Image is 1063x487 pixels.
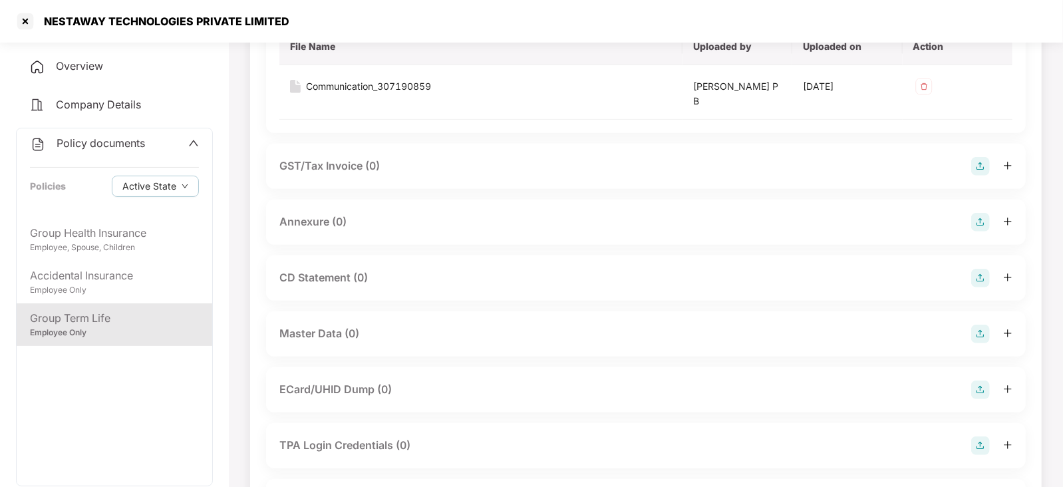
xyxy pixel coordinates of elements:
[30,267,199,284] div: Accidental Insurance
[182,183,188,190] span: down
[971,436,990,455] img: svg+xml;base64,PHN2ZyB4bWxucz0iaHR0cDovL3d3dy53My5vcmcvMjAwMC9zdmciIHdpZHRoPSIyOCIgaGVpZ2h0PSIyOC...
[188,138,199,148] span: up
[112,176,199,197] button: Active Statedown
[30,242,199,254] div: Employee, Spouse, Children
[1003,161,1012,170] span: plus
[290,80,301,93] img: svg+xml;base64,PHN2ZyB4bWxucz0iaHR0cDovL3d3dy53My5vcmcvMjAwMC9zdmciIHdpZHRoPSIxNiIgaGVpZ2h0PSIyMC...
[36,15,289,28] div: NESTAWAY TECHNOLOGIES PRIVATE LIMITED
[279,437,410,454] div: TPA Login Credentials (0)
[306,79,431,94] div: Communication_307190859
[1003,329,1012,338] span: plus
[29,97,45,113] img: svg+xml;base64,PHN2ZyB4bWxucz0iaHR0cDovL3d3dy53My5vcmcvMjAwMC9zdmciIHdpZHRoPSIyNCIgaGVpZ2h0PSIyNC...
[30,327,199,339] div: Employee Only
[971,381,990,399] img: svg+xml;base64,PHN2ZyB4bWxucz0iaHR0cDovL3d3dy53My5vcmcvMjAwMC9zdmciIHdpZHRoPSIyOCIgaGVpZ2h0PSIyOC...
[971,269,990,287] img: svg+xml;base64,PHN2ZyB4bWxucz0iaHR0cDovL3d3dy53My5vcmcvMjAwMC9zdmciIHdpZHRoPSIyOCIgaGVpZ2h0PSIyOC...
[1003,440,1012,450] span: plus
[971,325,990,343] img: svg+xml;base64,PHN2ZyB4bWxucz0iaHR0cDovL3d3dy53My5vcmcvMjAwMC9zdmciIHdpZHRoPSIyOCIgaGVpZ2h0PSIyOC...
[56,59,103,73] span: Overview
[971,157,990,176] img: svg+xml;base64,PHN2ZyB4bWxucz0iaHR0cDovL3d3dy53My5vcmcvMjAwMC9zdmciIHdpZHRoPSIyOCIgaGVpZ2h0PSIyOC...
[792,29,902,65] th: Uploaded on
[279,325,359,342] div: Master Data (0)
[279,214,347,230] div: Annexure (0)
[803,79,891,94] div: [DATE]
[971,213,990,232] img: svg+xml;base64,PHN2ZyB4bWxucz0iaHR0cDovL3d3dy53My5vcmcvMjAwMC9zdmciIHdpZHRoPSIyOCIgaGVpZ2h0PSIyOC...
[279,29,683,65] th: File Name
[683,29,792,65] th: Uploaded by
[30,136,46,152] img: svg+xml;base64,PHN2ZyB4bWxucz0iaHR0cDovL3d3dy53My5vcmcvMjAwMC9zdmciIHdpZHRoPSIyNCIgaGVpZ2h0PSIyNC...
[903,29,1012,65] th: Action
[693,79,782,108] div: [PERSON_NAME] P B
[1003,273,1012,282] span: plus
[913,76,935,97] img: svg+xml;base64,PHN2ZyB4bWxucz0iaHR0cDovL3d3dy53My5vcmcvMjAwMC9zdmciIHdpZHRoPSIzMiIgaGVpZ2h0PSIzMi...
[57,136,145,150] span: Policy documents
[30,310,199,327] div: Group Term Life
[30,225,199,242] div: Group Health Insurance
[122,179,176,194] span: Active State
[30,284,199,297] div: Employee Only
[279,269,368,286] div: CD Statement (0)
[29,59,45,75] img: svg+xml;base64,PHN2ZyB4bWxucz0iaHR0cDovL3d3dy53My5vcmcvMjAwMC9zdmciIHdpZHRoPSIyNCIgaGVpZ2h0PSIyNC...
[279,381,392,398] div: ECard/UHID Dump (0)
[56,98,141,111] span: Company Details
[279,158,380,174] div: GST/Tax Invoice (0)
[30,179,66,194] div: Policies
[1003,217,1012,226] span: plus
[1003,385,1012,394] span: plus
